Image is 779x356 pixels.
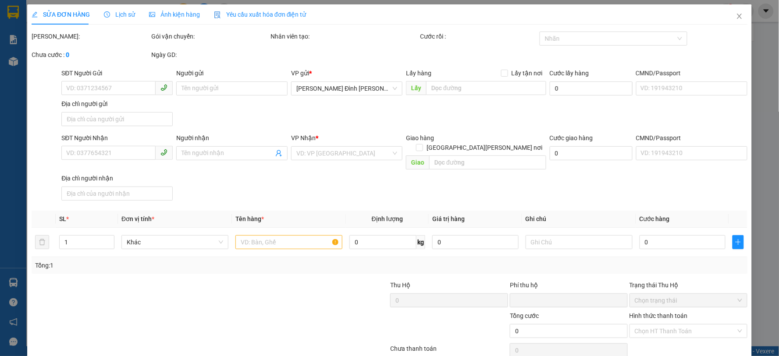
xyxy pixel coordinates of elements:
[390,282,410,289] span: Thu Hộ
[32,11,38,18] span: edit
[61,187,173,201] input: Địa chỉ của người nhận
[35,235,49,249] button: delete
[430,155,547,169] input: Dọc đường
[406,81,427,95] span: Lấy
[59,215,66,222] span: SL
[61,68,173,78] div: SĐT Người Gửi
[372,215,403,222] span: Định lượng
[432,215,465,222] span: Giá trị hàng
[66,51,69,58] b: 0
[271,32,419,41] div: Nhân viên tạo:
[32,50,149,60] div: Chưa cước :
[727,4,752,29] button: Close
[635,294,742,307] span: Chọn trạng thái
[423,143,546,152] span: [GEOGRAPHIC_DATA][PERSON_NAME] nơi
[127,236,223,249] span: Khác
[630,280,747,290] div: Trạng thái Thu Hộ
[427,81,547,95] input: Dọc đường
[35,261,301,270] div: Tổng: 1
[176,133,288,143] div: Người nhận
[522,211,636,228] th: Ghi chú
[32,32,149,41] div: [PERSON_NAME]:
[550,134,593,141] label: Cước giao hàng
[630,312,688,319] label: Hình thức thanh toán
[61,173,173,183] div: Địa chỉ người nhận
[636,68,747,78] div: CMND/Passport
[550,70,589,77] label: Cước lấy hàng
[61,112,173,126] input: Địa chỉ của người gửi
[733,235,743,249] button: plus
[104,11,135,18] span: Lịch sử
[550,81,633,95] input: Cước lấy hàng
[160,84,167,91] span: phone
[61,133,173,143] div: SĐT Người Nhận
[176,68,288,78] div: Người gửi
[104,11,110,18] span: clock-circle
[235,235,342,249] input: VD: Bàn, Ghế
[733,239,743,246] span: plus
[510,280,628,293] div: Phí thu hộ
[640,215,670,222] span: Cước hàng
[297,82,398,95] span: Phan Đình Phùng
[636,133,747,143] div: CMND/Passport
[510,312,539,319] span: Tổng cước
[214,11,306,18] span: Yêu cầu xuất hóa đơn điện tử
[160,149,167,156] span: phone
[508,68,546,78] span: Lấy tận nơi
[406,155,430,169] span: Giao
[292,68,403,78] div: VP gửi
[736,13,743,20] span: close
[406,134,434,141] span: Giao hàng
[526,235,633,249] input: Ghi Chú
[149,11,155,18] span: picture
[416,235,425,249] span: kg
[32,11,90,18] span: SỬA ĐƠN HÀNG
[151,50,269,60] div: Ngày GD:
[550,146,633,160] input: Cước giao hàng
[276,150,283,157] span: user-add
[149,11,200,18] span: Ảnh kiện hàng
[121,215,154,222] span: Đơn vị tính
[214,11,221,18] img: icon
[406,70,432,77] span: Lấy hàng
[61,99,173,109] div: Địa chỉ người gửi
[235,215,264,222] span: Tên hàng
[420,32,538,41] div: Cước rồi :
[151,32,269,41] div: Gói vận chuyển:
[292,134,316,141] span: VP Nhận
